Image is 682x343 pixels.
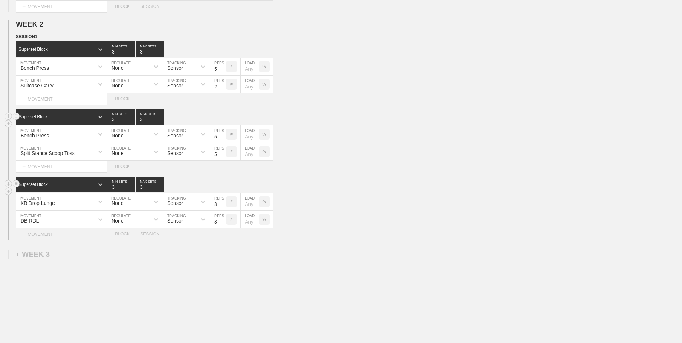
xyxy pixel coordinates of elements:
span: + [22,231,26,237]
p: % [263,65,266,69]
p: # [230,65,233,69]
p: % [263,200,266,204]
div: + BLOCK [111,164,137,169]
div: Bench Press [20,133,49,138]
div: None [111,65,123,71]
div: MOVEMENT [16,161,107,173]
p: # [230,150,233,154]
div: Suitcase Carry [20,83,54,88]
div: None [111,218,123,224]
input: Any [241,125,259,143]
div: + BLOCK [111,232,137,237]
input: Any [241,58,259,75]
div: + SESSION [137,232,165,237]
p: % [263,150,266,154]
input: Any [241,211,259,228]
p: % [263,218,266,221]
input: Any [241,143,259,160]
p: # [230,82,233,86]
div: Split Stance Scoop Toss [20,150,75,156]
input: Any [241,76,259,93]
span: + [22,3,26,9]
input: None [136,177,164,192]
div: Sensor [167,83,183,88]
p: % [263,82,266,86]
div: MOVEMENT [16,228,107,240]
div: Sensor [167,218,183,224]
div: MOVEMENT [16,1,107,13]
div: Sensor [167,200,183,206]
span: + [22,163,26,169]
iframe: Chat Widget [646,308,682,343]
div: None [111,200,123,206]
input: Any [241,193,259,210]
div: Bench Press [20,65,49,71]
div: DB RDL [20,218,39,224]
span: WEEK 2 [16,20,44,28]
div: Sensor [167,65,183,71]
div: + BLOCK [111,96,137,101]
p: # [230,132,233,136]
p: % [263,132,266,136]
div: Superset Block [19,47,48,52]
div: MOVEMENT [16,93,107,105]
span: SESSION 1 [16,34,37,39]
div: Sensor [167,133,183,138]
div: + SESSION [137,4,165,9]
div: None [111,83,123,88]
p: # [230,218,233,221]
div: KB Drop Lunge [20,200,55,206]
div: None [111,133,123,138]
input: None [136,41,164,57]
p: # [230,200,233,204]
div: Superset Block [19,114,48,119]
div: Sensor [167,150,183,156]
div: WEEK 3 [16,250,50,259]
div: None [111,150,123,156]
div: + BLOCK [111,4,137,9]
input: None [136,109,164,125]
div: Superset Block [19,182,48,187]
span: + [16,252,19,258]
span: + [22,96,26,102]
